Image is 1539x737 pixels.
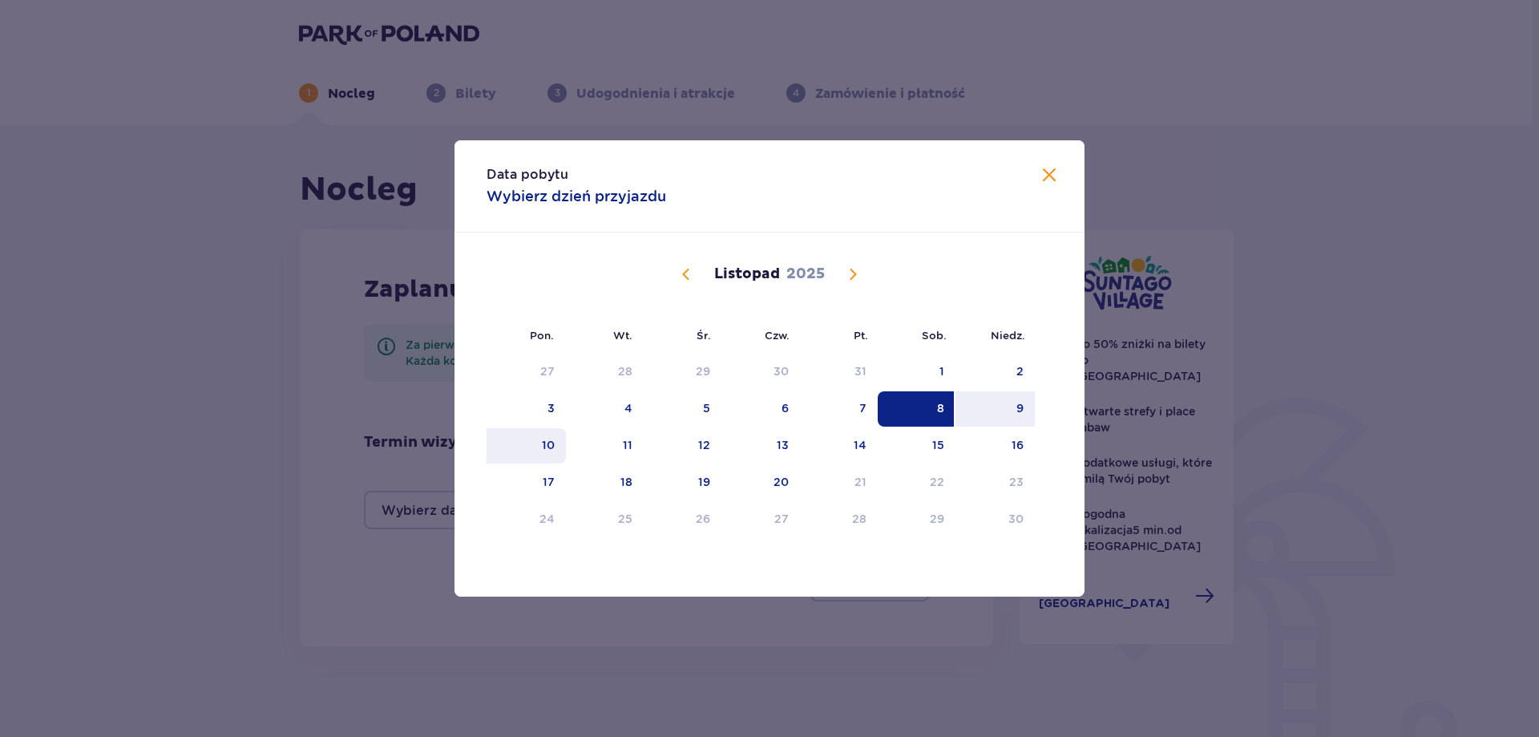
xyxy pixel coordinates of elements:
[721,391,801,427] td: Choose czwartek, 6 listopada 2025 as your check-out date. It’s available.
[774,363,789,379] div: 30
[955,391,1035,427] td: Choose niedziela, 9 listopada 2025 as your check-out date. It’s available.
[698,474,710,490] div: 19
[955,465,1035,500] td: Not available. niedziela, 23 listopada 2025
[854,474,866,490] div: 21
[620,474,632,490] div: 18
[566,354,644,390] td: Choose wtorek, 28 października 2025 as your check-out date. It’s available.
[930,474,944,490] div: 22
[955,502,1035,537] td: Not available. niedziela, 30 listopada 2025
[777,437,789,453] div: 13
[487,465,566,500] td: Choose poniedziałek, 17 listopada 2025 as your check-out date. It’s available.
[487,391,566,427] td: Choose poniedziałek, 3 listopada 2025 as your check-out date. It’s available.
[566,428,644,464] td: Choose wtorek, 11 listopada 2025 as your check-out date. It’s available.
[703,400,710,416] div: 5
[922,329,947,342] small: Sob.
[530,329,554,342] small: Pon.
[487,428,566,464] td: Choose poniedziałek, 10 listopada 2025 as your check-out date. It’s available.
[697,329,711,342] small: Śr.
[714,265,780,284] p: Listopad
[800,354,878,390] td: Choose piątek, 31 października 2025 as your check-out date. It’s available.
[854,329,868,342] small: Pt.
[765,329,790,342] small: Czw.
[487,502,566,537] td: Not available. poniedziałek, 24 listopada 2025
[547,400,555,416] div: 3
[878,502,955,537] td: Not available. sobota, 29 listopada 2025
[618,363,632,379] div: 28
[698,437,710,453] div: 12
[721,465,801,500] td: Choose czwartek, 20 listopada 2025 as your check-out date. It’s available.
[623,437,632,453] div: 11
[644,502,721,537] td: Not available. środa, 26 listopada 2025
[644,465,721,500] td: Choose środa, 19 listopada 2025 as your check-out date. It’s available.
[644,428,721,464] td: Choose środa, 12 listopada 2025 as your check-out date. It’s available.
[696,511,710,527] div: 26
[696,363,710,379] div: 29
[644,391,721,427] td: Choose środa, 5 listopada 2025 as your check-out date. It’s available.
[800,391,878,427] td: Choose piątek, 7 listopada 2025 as your check-out date. It’s available.
[878,465,955,500] td: Not available. sobota, 22 listopada 2025
[454,233,1085,565] div: Calendar
[487,354,566,390] td: Choose poniedziałek, 27 października 2025 as your check-out date. It’s available.
[774,474,789,490] div: 20
[613,329,632,342] small: Wt.
[774,511,789,527] div: 27
[800,502,878,537] td: Not available. piątek, 28 listopada 2025
[937,400,944,416] div: 8
[721,502,801,537] td: Not available. czwartek, 27 listopada 2025
[566,391,644,427] td: Choose wtorek, 4 listopada 2025 as your check-out date. It’s available.
[854,437,866,453] div: 14
[624,400,632,416] div: 4
[878,354,955,390] td: Choose sobota, 1 listopada 2025 as your check-out date. It’s available.
[618,511,632,527] div: 25
[566,502,644,537] td: Not available. wtorek, 25 listopada 2025
[721,354,801,390] td: Choose czwartek, 30 października 2025 as your check-out date. It’s available.
[930,511,944,527] div: 29
[878,428,955,464] td: Choose sobota, 15 listopada 2025 as your check-out date. It’s available.
[955,428,1035,464] td: Choose niedziela, 16 listopada 2025 as your check-out date. It’s available.
[859,400,866,416] div: 7
[878,391,955,427] td: Selected as start date. sobota, 8 listopada 2025
[539,511,555,527] div: 24
[782,400,789,416] div: 6
[932,437,944,453] div: 15
[800,428,878,464] td: Choose piątek, 14 listopada 2025 as your check-out date. It’s available.
[955,354,1035,390] td: Choose niedziela, 2 listopada 2025 as your check-out date. It’s available.
[786,265,825,284] p: 2025
[721,428,801,464] td: Choose czwartek, 13 listopada 2025 as your check-out date. It’s available.
[939,363,944,379] div: 1
[800,465,878,500] td: Not available. piątek, 21 listopada 2025
[540,363,555,379] div: 27
[852,511,866,527] div: 28
[543,474,555,490] div: 17
[991,329,1025,342] small: Niedz.
[542,437,555,453] div: 10
[644,354,721,390] td: Choose środa, 29 października 2025 as your check-out date. It’s available.
[566,465,644,500] td: Choose wtorek, 18 listopada 2025 as your check-out date. It’s available.
[854,363,866,379] div: 31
